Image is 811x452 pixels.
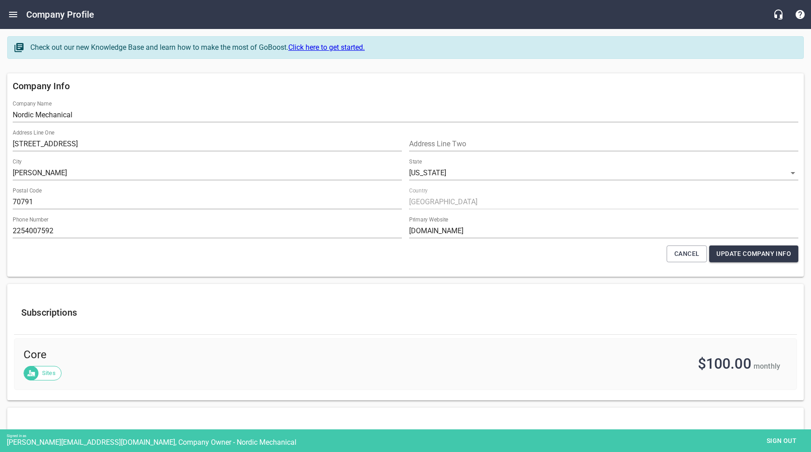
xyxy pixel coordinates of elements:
h6: Company Info [13,79,798,93]
span: Update Company Info [716,248,791,260]
div: Signed in as [7,434,811,438]
span: Core [24,348,372,362]
label: Phone Number [13,217,48,223]
label: Company Name [13,101,52,107]
button: Update Company Info [709,245,798,262]
button: Live Chat [768,4,789,25]
h6: Subscriptions [21,305,790,320]
a: Learn how to upgrade and downgrade your Products [98,425,120,447]
label: State [409,159,422,165]
label: City [13,159,22,165]
div: Check out our new Knowledge Base and learn how to make the most of GoBoost. [30,42,794,53]
h6: Available Products [21,425,790,447]
button: Open drawer [2,4,24,25]
span: Sites [37,369,61,378]
label: Address Line One [13,130,54,136]
span: monthly [754,362,780,370]
button: Cancel [667,245,707,262]
label: Postal Code [13,188,42,194]
h6: Company Profile [26,7,94,22]
button: Support Portal [789,4,811,25]
label: Primary Website [409,217,448,223]
div: Sites [24,366,62,380]
label: Country [409,188,428,194]
span: Cancel [674,248,699,260]
div: [PERSON_NAME][EMAIL_ADDRESS][DOMAIN_NAME], Company Owner - Nordic Mechanical [7,438,811,447]
span: $100.00 [698,355,751,372]
span: Sign out [763,435,801,447]
button: Sign out [759,433,804,449]
a: Click here to get started. [288,43,365,52]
